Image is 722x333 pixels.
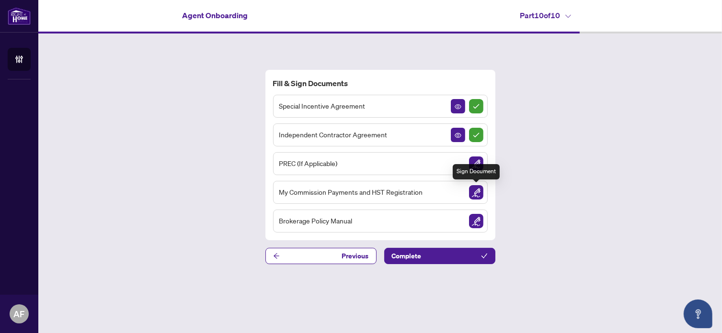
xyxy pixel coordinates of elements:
h4: Agent Onboarding [182,10,248,21]
button: Previous [265,248,377,264]
span: View Document [455,103,461,110]
span: PREC (If Applicable) [279,158,338,169]
span: AF [14,307,25,321]
h4: Part 10 of 10 [520,10,571,21]
img: Sign Document [469,214,483,228]
img: Sign Completed [469,128,483,142]
button: Open asap [684,300,712,328]
img: Sign Completed [469,99,483,113]
img: Sign Document [469,156,483,171]
span: Special Incentive Agreement [279,100,366,111]
div: Sign Document [453,164,500,179]
span: View Document [455,132,461,139]
span: Previous [342,248,369,264]
img: logo [8,7,31,25]
span: check [481,253,488,259]
button: Complete [384,248,495,264]
span: Complete [392,248,422,264]
span: Independent Contractor Agreement [279,129,388,140]
span: arrow-left [273,253,280,259]
span: Brokerage Policy Manual [279,215,353,226]
span: My Commission Payments and HST Registration [279,187,423,198]
img: Sign Document [469,185,483,200]
h4: Fill & Sign Documents [273,78,488,89]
